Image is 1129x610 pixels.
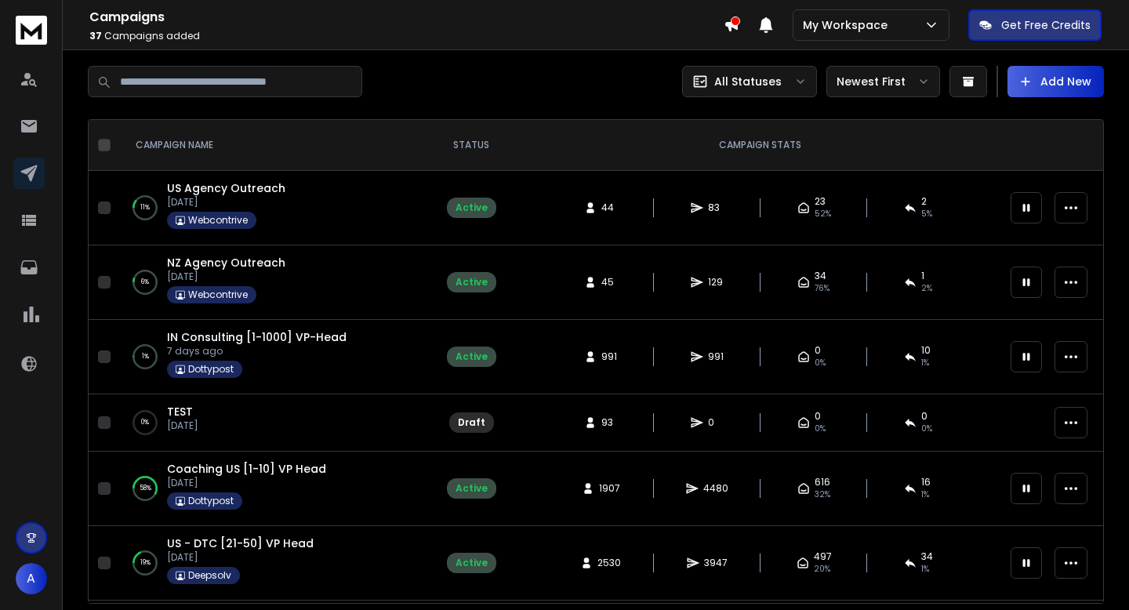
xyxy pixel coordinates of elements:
[921,344,931,357] span: 10
[456,202,488,214] div: Active
[456,557,488,569] div: Active
[703,482,728,495] span: 4480
[117,320,424,394] td: 1%IN Consulting [1-1000] VP-Head7 days agoDottypost
[708,202,724,214] span: 83
[167,404,193,419] a: TEST
[921,410,928,423] span: 0
[815,410,821,423] span: 0
[89,8,724,27] h1: Campaigns
[704,557,728,569] span: 3947
[167,271,285,283] p: [DATE]
[167,461,326,477] a: Coaching US [1-10] VP Head
[188,289,248,301] p: Webcontrive
[921,423,932,435] span: 0%
[601,350,617,363] span: 991
[1001,17,1091,33] p: Get Free Credits
[89,30,724,42] p: Campaigns added
[117,245,424,320] td: 6%NZ Agency Outreach[DATE]Webcontrive
[921,357,929,369] span: 1 %
[141,415,149,430] p: 0 %
[601,202,617,214] span: 44
[815,195,826,208] span: 23
[167,551,314,564] p: [DATE]
[456,276,488,289] div: Active
[16,563,47,594] button: A
[708,416,724,429] span: 0
[921,476,931,488] span: 16
[456,482,488,495] div: Active
[815,476,830,488] span: 616
[921,195,927,208] span: 2
[117,526,424,601] td: 19%US - DTC [21-50] VP Head[DATE]Deepsolv
[601,416,617,429] span: 93
[826,66,940,97] button: Newest First
[708,276,724,289] span: 129
[458,416,485,429] div: Draft
[140,481,151,496] p: 58 %
[188,569,231,582] p: Deepsolv
[599,482,620,495] span: 1907
[141,274,149,290] p: 6 %
[714,74,782,89] p: All Statuses
[140,200,150,216] p: 11 %
[815,270,826,282] span: 34
[815,282,830,295] span: 76 %
[167,255,285,271] a: NZ Agency Outreach
[815,357,826,369] span: 0 %
[814,550,832,563] span: 497
[601,276,617,289] span: 45
[142,349,149,365] p: 1 %
[814,563,830,576] span: 20 %
[16,16,47,45] img: logo
[89,29,102,42] span: 37
[518,120,1001,171] th: CAMPAIGN STATS
[815,423,826,435] span: 0%
[167,419,198,432] p: [DATE]
[708,350,724,363] span: 991
[167,329,347,345] a: IN Consulting [1-1000] VP-Head
[815,344,821,357] span: 0
[921,563,929,576] span: 1 %
[117,452,424,526] td: 58%Coaching US [1-10] VP Head[DATE]Dottypost
[921,208,932,220] span: 5 %
[424,120,518,171] th: STATUS
[117,171,424,245] td: 11%US Agency Outreach[DATE]Webcontrive
[968,9,1102,41] button: Get Free Credits
[803,17,894,33] p: My Workspace
[117,394,424,452] td: 0%TEST[DATE]
[188,214,248,227] p: Webcontrive
[921,282,932,295] span: 2 %
[921,270,924,282] span: 1
[815,488,830,501] span: 32 %
[921,488,929,501] span: 1 %
[921,550,933,563] span: 34
[167,180,285,196] a: US Agency Outreach
[167,536,314,551] a: US - DTC [21-50] VP Head
[167,345,347,358] p: 7 days ago
[597,557,621,569] span: 2530
[140,555,151,571] p: 19 %
[188,363,234,376] p: Dottypost
[188,495,234,507] p: Dottypost
[167,196,285,209] p: [DATE]
[117,120,424,171] th: CAMPAIGN NAME
[815,208,831,220] span: 52 %
[1072,556,1109,594] iframe: Intercom live chat
[167,477,326,489] p: [DATE]
[1007,66,1104,97] button: Add New
[456,350,488,363] div: Active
